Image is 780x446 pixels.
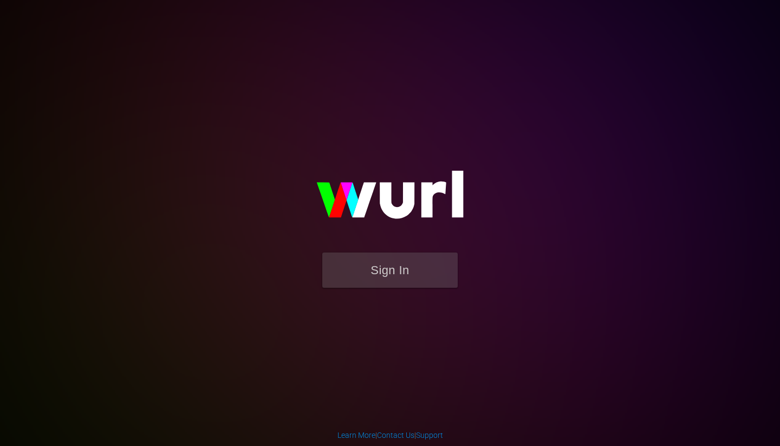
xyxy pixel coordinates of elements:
[282,147,498,253] img: wurl-logo-on-black-223613ac3d8ba8fe6dc639794a292ebdb59501304c7dfd60c99c58986ef67473.svg
[416,431,443,439] a: Support
[377,431,414,439] a: Contact Us
[322,253,458,288] button: Sign In
[337,430,443,441] div: | |
[337,431,375,439] a: Learn More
